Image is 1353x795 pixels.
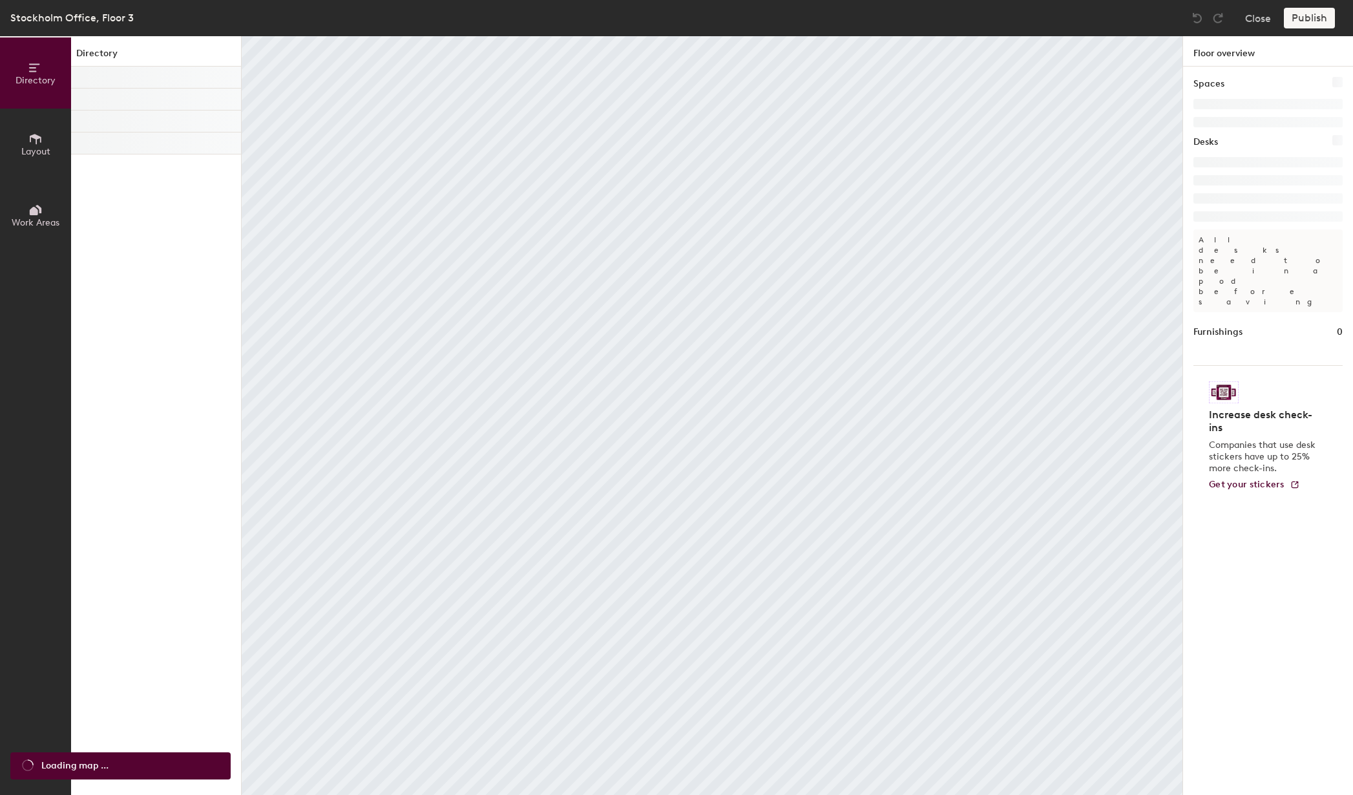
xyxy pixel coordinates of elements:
[1193,325,1243,339] h1: Furnishings
[16,75,56,86] span: Directory
[1211,12,1224,25] img: Redo
[1209,480,1300,491] a: Get your stickers
[21,146,50,157] span: Layout
[1337,325,1343,339] h1: 0
[1209,479,1285,490] span: Get your stickers
[1193,77,1224,91] h1: Spaces
[41,759,109,773] span: Loading map ...
[242,36,1182,795] canvas: Map
[10,10,134,26] div: Stockholm Office, Floor 3
[1191,12,1204,25] img: Undo
[1209,381,1239,403] img: Sticker logo
[12,217,59,228] span: Work Areas
[1193,135,1218,149] h1: Desks
[1245,8,1271,28] button: Close
[1183,36,1353,67] h1: Floor overview
[1193,229,1343,312] p: All desks need to be in a pod before saving
[1209,408,1319,434] h4: Increase desk check-ins
[1209,440,1319,474] p: Companies that use desk stickers have up to 25% more check-ins.
[71,47,241,67] h1: Directory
